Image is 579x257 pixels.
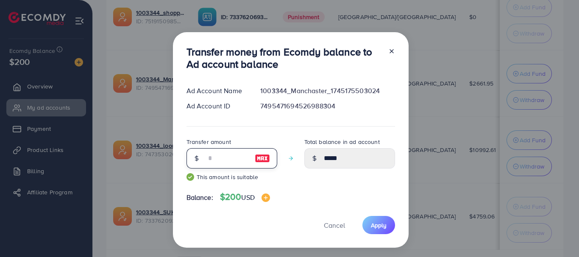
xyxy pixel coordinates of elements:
img: image [262,193,270,202]
span: Apply [371,221,387,229]
label: Transfer amount [187,138,231,146]
span: Balance: [187,193,213,202]
img: image [255,153,270,163]
iframe: Chat [543,219,573,251]
h3: Transfer money from Ecomdy balance to Ad account balance [187,46,381,70]
img: guide [187,173,194,181]
small: This amount is suitable [187,173,277,181]
span: USD [241,193,254,202]
button: Apply [362,216,395,234]
div: Ad Account Name [180,86,254,96]
div: 1003344_Manchaster_1745175503024 [253,86,401,96]
button: Cancel [313,216,356,234]
label: Total balance in ad account [304,138,380,146]
span: Cancel [324,221,345,230]
div: 7495471694526988304 [253,101,401,111]
h4: $200 [220,192,270,202]
div: Ad Account ID [180,101,254,111]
